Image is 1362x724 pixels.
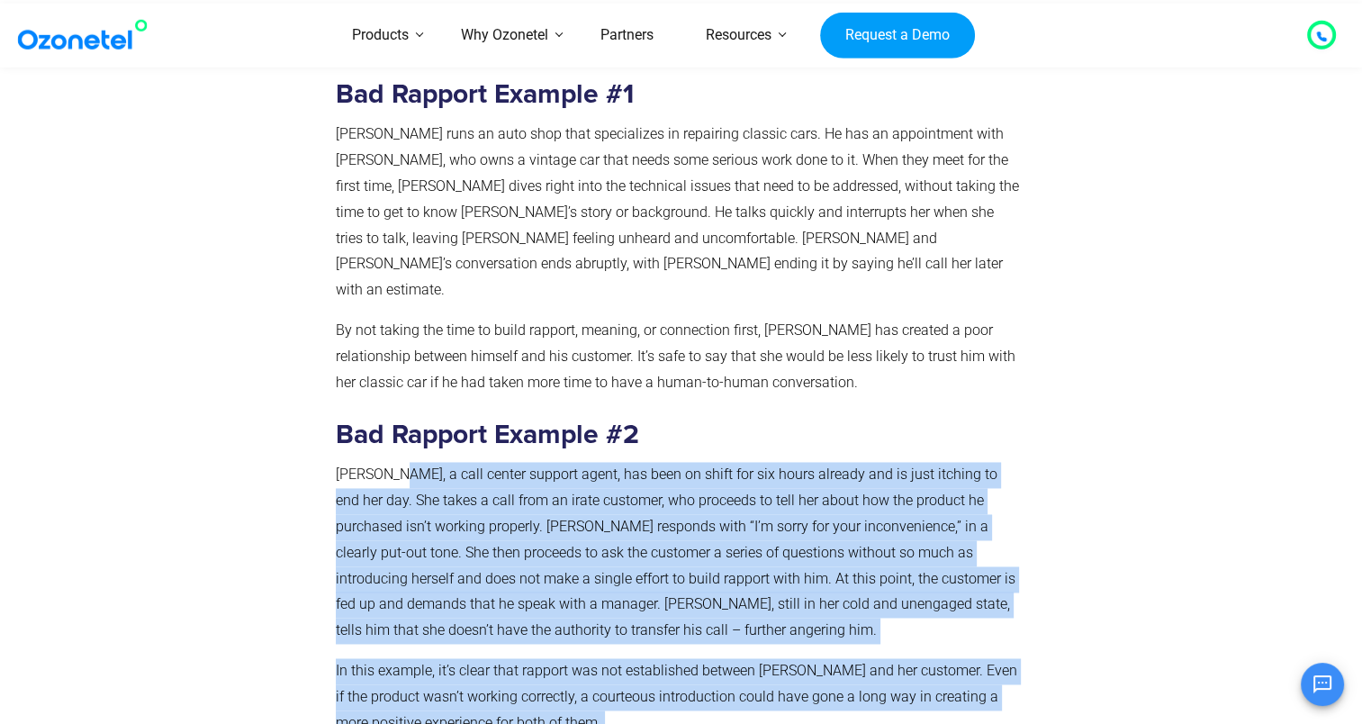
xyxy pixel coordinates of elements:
[1301,663,1344,706] button: Open chat
[336,462,1019,644] p: [PERSON_NAME], a call center support agent, has been on shift for six hours already and is just i...
[336,318,1019,395] p: By not taking the time to build rapport, meaning, or connection first, [PERSON_NAME] has created ...
[326,4,435,68] a: Products
[336,122,1019,303] p: [PERSON_NAME] runs an auto shop that specializes in repairing classic cars. He has an appointment...
[574,4,680,68] a: Partners
[820,12,974,59] a: Request a Demo
[336,81,634,108] strong: Bad Rapport Example #1
[435,4,574,68] a: Why Ozonetel
[680,4,798,68] a: Resources
[336,421,639,448] strong: Bad Rapport Example #2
